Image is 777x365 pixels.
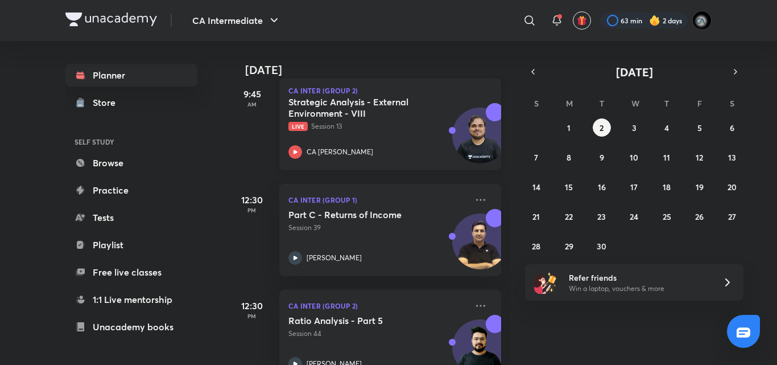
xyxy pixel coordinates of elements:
a: Practice [65,179,197,202]
abbr: September 22, 2025 [565,211,573,222]
button: September 9, 2025 [593,148,611,166]
abbr: September 2, 2025 [600,122,604,133]
abbr: September 6, 2025 [730,122,734,133]
button: September 14, 2025 [527,178,545,196]
button: September 27, 2025 [723,207,741,225]
img: streak [649,15,660,26]
abbr: September 11, 2025 [663,152,670,163]
img: Avatar [453,114,507,169]
abbr: September 29, 2025 [565,241,573,252]
abbr: Sunday [534,98,539,109]
a: Tests [65,206,197,229]
a: Playlist [65,233,197,256]
a: Free live classes [65,261,197,284]
abbr: September 15, 2025 [565,182,573,192]
button: September 4, 2025 [658,118,676,137]
abbr: Tuesday [600,98,604,109]
abbr: September 17, 2025 [630,182,638,192]
button: September 3, 2025 [625,118,643,137]
button: September 12, 2025 [691,148,709,166]
abbr: September 14, 2025 [532,182,540,192]
button: September 23, 2025 [593,207,611,225]
button: September 1, 2025 [560,118,578,137]
h5: Strategic Analysis - External Environment - VIII [288,96,430,119]
abbr: September 26, 2025 [695,211,704,222]
a: Unacademy books [65,315,197,338]
button: September 26, 2025 [691,207,709,225]
h5: 12:30 [229,193,275,207]
abbr: Monday [566,98,573,109]
button: September 5, 2025 [691,118,709,137]
abbr: September 12, 2025 [696,152,703,163]
p: CA Inter (Group 2) [288,87,492,94]
button: September 20, 2025 [723,178,741,196]
abbr: September 8, 2025 [567,152,571,163]
abbr: Saturday [730,98,734,109]
img: poojita Agrawal [692,11,712,30]
abbr: September 9, 2025 [600,152,604,163]
abbr: September 10, 2025 [630,152,638,163]
button: September 7, 2025 [527,148,545,166]
button: September 29, 2025 [560,237,578,255]
p: Session 13 [288,121,467,132]
img: referral [534,271,557,294]
button: September 19, 2025 [691,178,709,196]
abbr: September 27, 2025 [728,211,736,222]
div: Store [93,96,122,109]
img: Company Logo [65,13,157,26]
h4: [DATE] [245,63,513,77]
p: [PERSON_NAME] [307,253,362,263]
a: Planner [65,64,197,87]
abbr: September 20, 2025 [728,182,737,192]
p: Win a laptop, vouchers & more [569,284,709,294]
button: September 30, 2025 [593,237,611,255]
p: CA [PERSON_NAME] [307,147,373,157]
abbr: September 19, 2025 [696,182,704,192]
h5: 12:30 [229,299,275,313]
button: September 10, 2025 [625,148,643,166]
p: PM [229,313,275,319]
button: September 22, 2025 [560,207,578,225]
abbr: Friday [697,98,702,109]
abbr: September 23, 2025 [597,211,606,222]
a: Store [65,91,197,114]
abbr: September 13, 2025 [728,152,736,163]
p: CA Inter (Group 1) [288,193,467,207]
h5: 9:45 [229,87,275,101]
abbr: September 4, 2025 [664,122,669,133]
button: September 8, 2025 [560,148,578,166]
p: Session 44 [288,329,467,339]
button: September 15, 2025 [560,178,578,196]
p: PM [229,207,275,214]
button: [DATE] [541,64,728,80]
span: Live [288,122,308,131]
h5: Part C - Returns of Income [288,209,430,220]
button: September 21, 2025 [527,207,545,225]
h6: Refer friends [569,272,709,284]
abbr: Wednesday [631,98,639,109]
abbr: September 1, 2025 [567,122,571,133]
abbr: September 18, 2025 [663,182,671,192]
abbr: September 3, 2025 [632,122,637,133]
abbr: September 28, 2025 [532,241,540,252]
abbr: Thursday [664,98,669,109]
img: avatar [577,15,587,26]
h6: SELF STUDY [65,132,197,151]
abbr: September 7, 2025 [534,152,538,163]
button: CA Intermediate [185,9,288,32]
button: September 6, 2025 [723,118,741,137]
abbr: September 30, 2025 [597,241,606,252]
p: Session 39 [288,223,467,233]
p: CA Inter (Group 2) [288,299,467,313]
button: September 16, 2025 [593,178,611,196]
button: avatar [573,11,591,30]
h5: Ratio Analysis - Part 5 [288,315,430,326]
button: September 25, 2025 [658,207,676,225]
button: September 13, 2025 [723,148,741,166]
a: Browse [65,151,197,174]
a: Company Logo [65,13,157,29]
a: 1:1 Live mentorship [65,288,197,311]
img: Avatar [453,220,507,274]
abbr: September 24, 2025 [630,211,638,222]
abbr: September 16, 2025 [598,182,606,192]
